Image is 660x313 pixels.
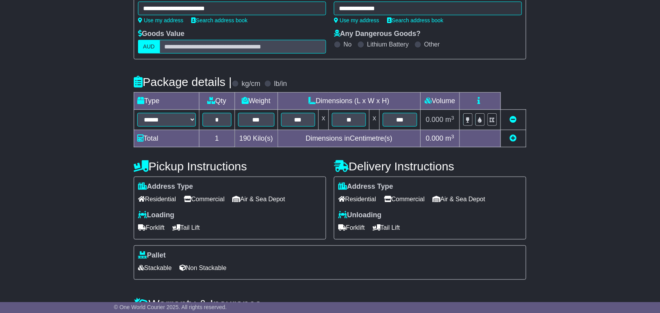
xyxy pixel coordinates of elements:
[369,110,380,130] td: x
[242,80,260,88] label: kg/cm
[233,193,285,205] span: Air & Sea Depot
[338,211,382,220] label: Unloading
[426,116,443,123] span: 0.000
[319,110,329,130] td: x
[387,17,443,23] a: Search address book
[338,182,393,191] label: Address Type
[510,116,517,123] a: Remove this item
[510,134,517,142] a: Add new item
[191,17,247,23] a: Search address book
[344,41,352,48] label: No
[138,182,193,191] label: Address Type
[138,17,183,23] a: Use my address
[278,93,420,110] td: Dimensions (L x W x H)
[199,130,235,147] td: 1
[274,80,287,88] label: lb/in
[134,297,526,310] h4: Warranty & Insurance
[138,222,165,234] span: Forklift
[367,41,409,48] label: Lithium Battery
[451,115,454,121] sup: 3
[426,134,443,142] span: 0.000
[138,40,160,54] label: AUD
[138,211,174,220] label: Loading
[199,93,235,110] td: Qty
[445,134,454,142] span: m
[179,262,226,274] span: Non Stackable
[134,93,199,110] td: Type
[172,222,200,234] span: Tail Lift
[138,251,166,260] label: Pallet
[235,93,278,110] td: Weight
[334,30,421,38] label: Any Dangerous Goods?
[334,160,526,173] h4: Delivery Instructions
[134,75,232,88] h4: Package details |
[420,93,459,110] td: Volume
[134,130,199,147] td: Total
[138,193,176,205] span: Residential
[184,193,224,205] span: Commercial
[235,130,278,147] td: Kilo(s)
[278,130,420,147] td: Dimensions in Centimetre(s)
[134,160,326,173] h4: Pickup Instructions
[114,304,227,310] span: © One World Courier 2025. All rights reserved.
[373,222,400,234] span: Tail Lift
[338,193,376,205] span: Residential
[338,222,365,234] span: Forklift
[334,17,379,23] a: Use my address
[138,30,185,38] label: Goods Value
[239,134,251,142] span: 190
[138,262,172,274] span: Stackable
[433,193,486,205] span: Air & Sea Depot
[384,193,425,205] span: Commercial
[445,116,454,123] span: m
[451,134,454,140] sup: 3
[424,41,440,48] label: Other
